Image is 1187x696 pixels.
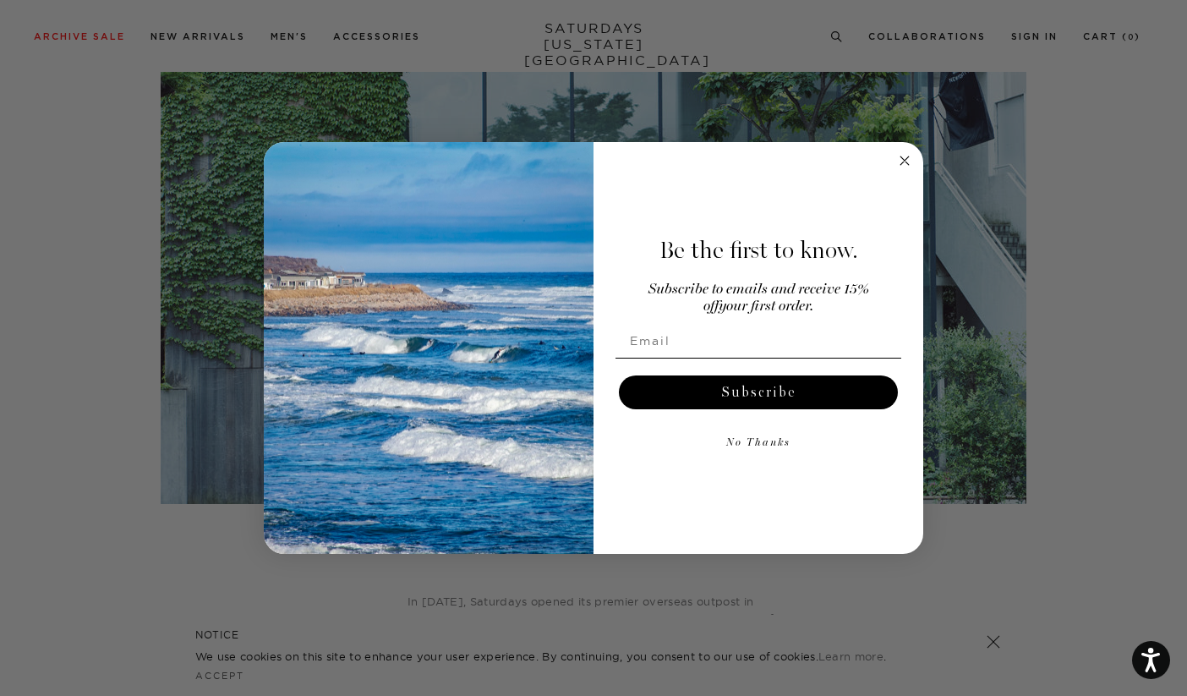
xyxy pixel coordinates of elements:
input: Email [615,324,901,358]
button: Subscribe [619,375,898,409]
span: Be the first to know. [659,236,858,265]
span: your first order. [719,299,813,314]
span: off [703,299,719,314]
button: No Thanks [615,426,901,460]
img: 125c788d-000d-4f3e-b05a-1b92b2a23ec9.jpeg [264,142,593,555]
button: Close dialog [894,151,915,171]
span: Subscribe to emails and receive 15% [648,282,869,297]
